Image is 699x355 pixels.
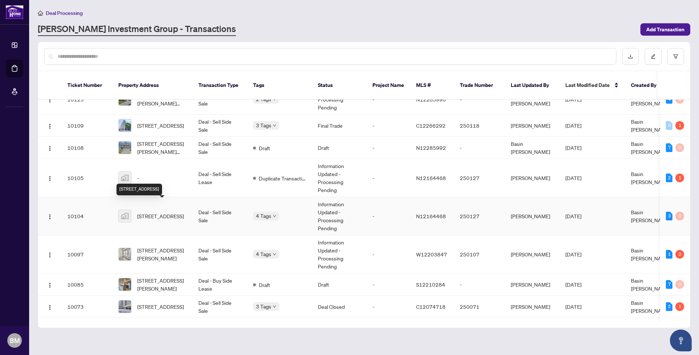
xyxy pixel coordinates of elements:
[119,278,131,291] img: thumbnail-img
[193,159,247,197] td: Deal - Sell Side Lease
[454,159,505,197] td: 250127
[505,71,560,100] th: Last Updated By
[565,281,581,288] span: [DATE]
[565,251,581,258] span: [DATE]
[675,302,684,311] div: 1
[47,304,53,310] img: Logo
[47,145,53,151] img: Logo
[259,144,270,152] span: Draft
[565,175,581,181] span: [DATE]
[112,71,193,100] th: Property Address
[416,213,446,219] span: N12164468
[137,121,184,129] span: [STREET_ADDRESS]
[631,209,670,223] span: Basin [PERSON_NAME]
[47,282,53,288] img: Logo
[312,71,367,100] th: Status
[259,174,306,182] span: Duplicate Transaction
[670,330,692,351] button: Open asap
[44,301,56,312] button: Logo
[273,124,276,127] span: down
[367,159,410,197] td: -
[666,143,672,152] div: 7
[62,71,112,100] th: Ticket Number
[505,274,560,296] td: [PERSON_NAME]
[38,11,43,16] span: home
[47,214,53,220] img: Logo
[367,235,410,274] td: -
[675,280,684,289] div: 0
[256,302,271,311] span: 3 Tags
[62,235,112,274] td: 10097
[675,143,684,152] div: 0
[119,141,131,154] img: thumbnail-img
[62,137,112,159] td: 10108
[505,235,560,274] td: [PERSON_NAME]
[666,280,672,289] div: 7
[273,305,276,308] span: down
[631,247,670,262] span: Basin [PERSON_NAME]
[631,118,670,133] span: Basin [PERSON_NAME]
[273,214,276,218] span: down
[454,197,505,235] td: 250127
[560,71,625,100] th: Last Modified Date
[62,159,112,197] td: 10105
[454,235,505,274] td: 250107
[312,159,367,197] td: Information Updated - Processing Pending
[416,303,446,310] span: C12074718
[673,54,678,59] span: filter
[505,296,560,318] td: [PERSON_NAME]
[628,54,633,59] span: download
[367,71,410,100] th: Project Name
[651,54,656,59] span: edit
[62,115,112,137] td: 10109
[259,281,270,289] span: Draft
[62,197,112,235] td: 10104
[505,115,560,137] td: [PERSON_NAME]
[666,173,672,182] div: 2
[666,121,672,130] div: 0
[565,81,610,89] span: Last Modified Date
[137,140,187,156] span: [STREET_ADDRESS][PERSON_NAME][PERSON_NAME]
[645,48,662,65] button: edit
[367,137,410,159] td: -
[116,184,162,195] div: [STREET_ADDRESS]
[44,210,56,222] button: Logo
[44,172,56,184] button: Logo
[565,213,581,219] span: [DATE]
[646,24,684,35] span: Add Transaction
[565,122,581,129] span: [DATE]
[625,71,669,100] th: Created By
[312,296,367,318] td: Deal Closed
[454,71,505,100] th: Trade Number
[640,23,690,36] button: Add Transaction
[62,274,112,296] td: 10085
[119,172,131,184] img: thumbnail-img
[119,119,131,132] img: thumbnail-img
[193,296,247,318] td: Deal - Sell Side Sale
[137,212,184,220] span: [STREET_ADDRESS]
[312,115,367,137] td: Final Trade
[312,197,367,235] td: Information Updated - Processing Pending
[505,159,560,197] td: [PERSON_NAME]
[667,48,684,65] button: filter
[367,197,410,235] td: -
[312,137,367,159] td: Draft
[454,296,505,318] td: 250071
[137,276,187,292] span: [STREET_ADDRESS][PERSON_NAME]
[312,274,367,296] td: Draft
[47,176,53,182] img: Logo
[367,296,410,318] td: -
[367,274,410,296] td: -
[675,212,684,220] div: 0
[6,5,23,19] img: logo
[193,115,247,137] td: Deal - Sell Side Sale
[675,250,684,259] div: 2
[10,335,20,346] span: BM
[119,300,131,313] img: thumbnail-img
[454,84,505,115] td: -
[47,123,53,129] img: Logo
[256,250,271,258] span: 4 Tags
[193,274,247,296] td: Deal - Buy Side Lease
[416,281,445,288] span: S12210284
[631,299,670,314] span: Basin [PERSON_NAME]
